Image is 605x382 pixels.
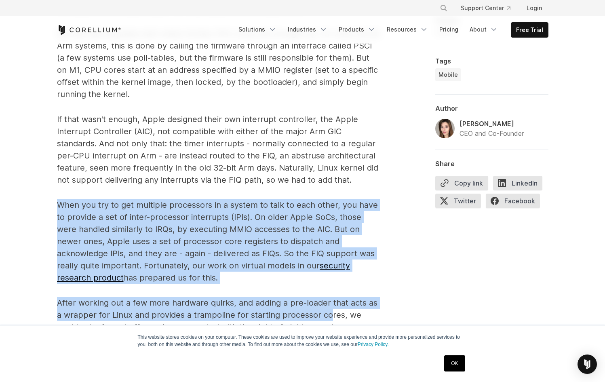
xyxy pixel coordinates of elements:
[434,22,463,37] a: Pricing
[486,194,540,208] span: Facebook
[436,1,451,15] button: Search
[460,129,524,138] div: CEO and Co-Founder
[234,22,548,38] div: Navigation Menu
[493,176,542,190] span: LinkedIn
[435,104,548,112] div: Author
[358,342,389,347] a: Privacy Policy.
[57,297,380,345] p: After working out a few more hardware quirks, and adding a pre-loader that acts as a wrapper for ...
[486,194,545,211] a: Facebook
[138,333,468,348] p: This website stores cookies on your computer. These cookies are used to improve your website expe...
[460,119,524,129] div: [PERSON_NAME]
[493,176,547,194] a: LinkedIn
[435,160,548,168] div: Share
[511,23,548,37] a: Free Trial
[438,71,458,79] span: Mobile
[57,25,121,35] a: Corellium Home
[430,1,548,15] div: Navigation Menu
[435,194,481,208] span: Twitter
[57,199,380,284] p: When you try to get multiple processors in a system to talk to each other, you have to provide a ...
[435,57,548,65] div: Tags
[57,113,380,186] p: If that wasn't enough, Apple designed their own interrupt controller, the Apple Interrupt Control...
[234,22,281,37] a: Solutions
[435,119,455,138] img: Amanda Gorton
[444,355,465,371] a: OK
[435,194,486,211] a: Twitter
[334,22,380,37] a: Products
[578,355,597,374] div: Open Intercom Messenger
[435,68,461,81] a: Mobile
[465,22,503,37] a: About
[454,1,517,15] a: Support Center
[57,27,380,100] p: But the real surprises start when further CPU cores are brought up. On other 64-bit Arm systems, ...
[382,22,433,37] a: Resources
[435,176,488,190] button: Copy link
[520,1,548,15] a: Login
[283,22,332,37] a: Industries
